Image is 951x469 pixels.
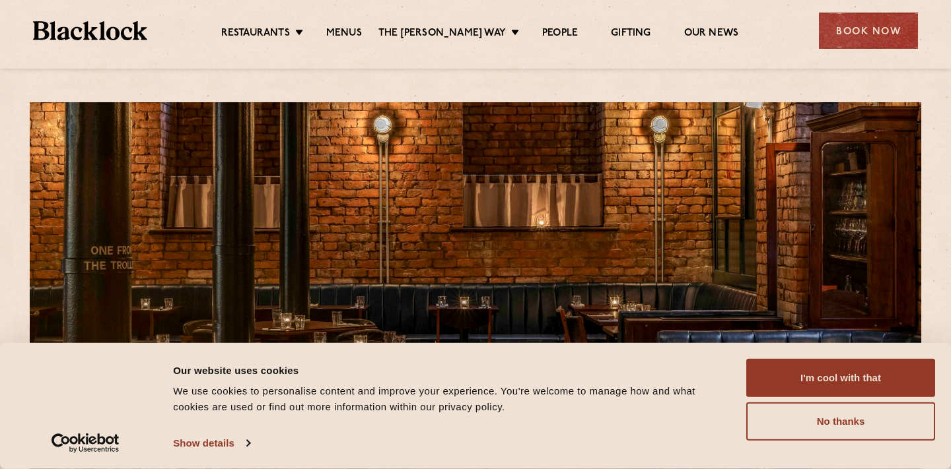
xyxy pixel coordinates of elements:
a: People [542,27,578,42]
a: The [PERSON_NAME] Way [378,27,506,42]
a: Restaurants [221,27,290,42]
button: No thanks [746,402,935,441]
a: Gifting [611,27,651,42]
a: Menus [326,27,362,42]
div: Our website uses cookies [173,362,731,378]
button: I'm cool with that [746,359,935,397]
div: We use cookies to personalise content and improve your experience. You're welcome to manage how a... [173,383,731,415]
a: Usercentrics Cookiebot - opens in a new window [28,433,143,453]
div: Book Now [819,13,918,49]
img: BL_Textured_Logo-footer-cropped.svg [33,21,147,40]
a: Our News [684,27,739,42]
a: Show details [173,433,250,453]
